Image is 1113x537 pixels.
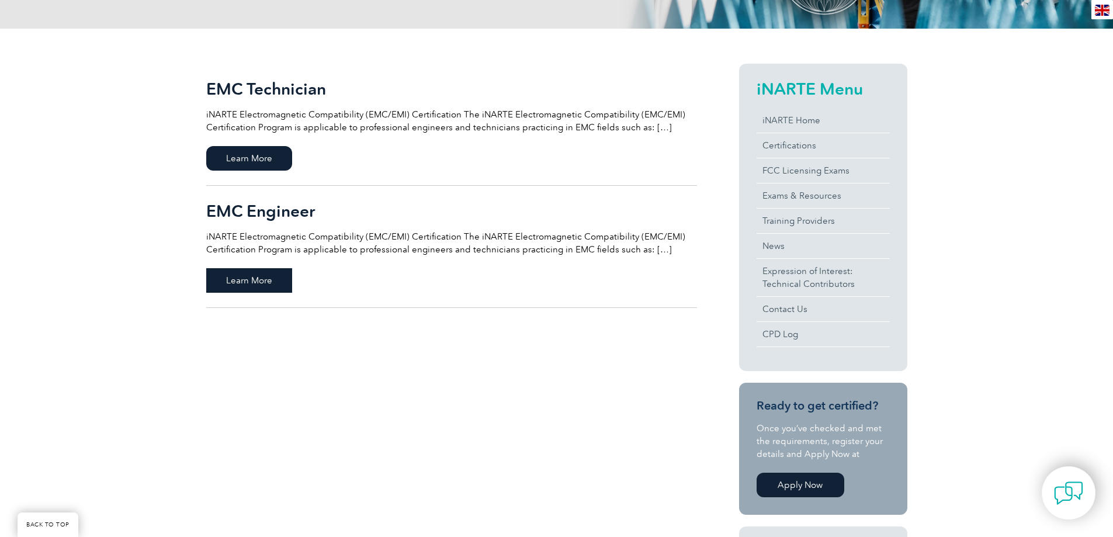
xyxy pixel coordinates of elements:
p: iNARTE Electromagnetic Compatibility (EMC/EMI) Certification The iNARTE Electromagnetic Compatibi... [206,230,697,256]
h2: iNARTE Menu [757,79,890,98]
h2: EMC Technician [206,79,697,98]
a: CPD Log [757,322,890,347]
a: EMC Engineer iNARTE Electromagnetic Compatibility (EMC/EMI) Certification The iNARTE Electromagne... [206,186,697,308]
h2: EMC Engineer [206,202,697,220]
a: Certifications [757,133,890,158]
a: iNARTE Home [757,108,890,133]
a: FCC Licensing Exams [757,158,890,183]
a: Training Providers [757,209,890,233]
a: News [757,234,890,258]
a: Apply Now [757,473,844,497]
img: contact-chat.png [1054,479,1083,508]
a: Exams & Resources [757,183,890,208]
p: iNARTE Electromagnetic Compatibility (EMC/EMI) Certification The iNARTE Electromagnetic Compatibi... [206,108,697,134]
a: EMC Technician iNARTE Electromagnetic Compatibility (EMC/EMI) Certification The iNARTE Electromag... [206,64,697,186]
span: Learn More [206,146,292,171]
a: Contact Us [757,297,890,321]
a: BACK TO TOP [18,512,78,537]
h3: Ready to get certified? [757,399,890,413]
p: Once you’ve checked and met the requirements, register your details and Apply Now at [757,422,890,460]
a: Expression of Interest:Technical Contributors [757,259,890,296]
span: Learn More [206,268,292,293]
img: en [1095,5,1109,16]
